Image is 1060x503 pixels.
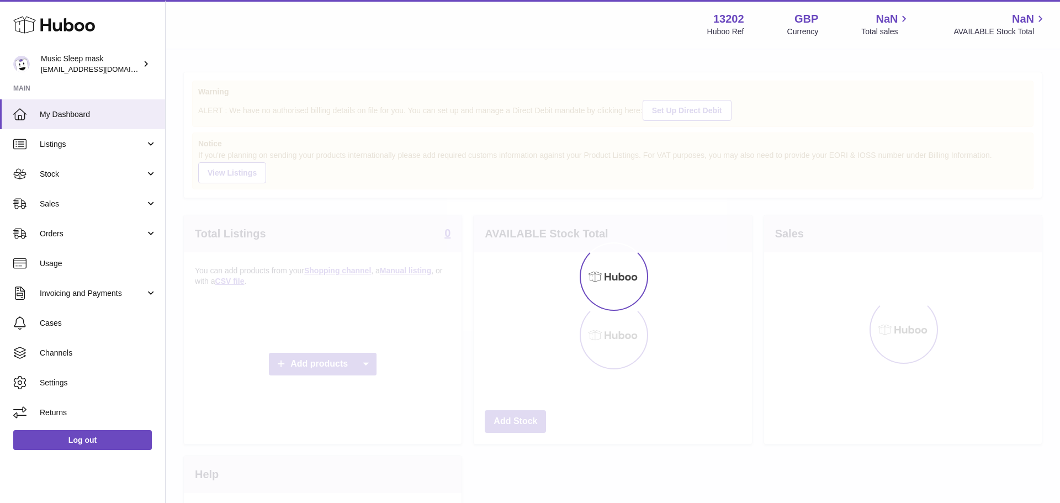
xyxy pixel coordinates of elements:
[953,27,1047,37] span: AVAILABLE Stock Total
[40,288,145,299] span: Invoicing and Payments
[40,318,157,329] span: Cases
[40,169,145,179] span: Stock
[40,258,157,269] span: Usage
[861,27,910,37] span: Total sales
[861,12,910,37] a: NaN Total sales
[953,12,1047,37] a: NaN AVAILABLE Stock Total
[40,348,157,358] span: Channels
[40,229,145,239] span: Orders
[40,378,157,388] span: Settings
[40,199,145,209] span: Sales
[1012,12,1034,27] span: NaN
[13,56,30,72] img: internalAdmin-13202@internal.huboo.com
[713,12,744,27] strong: 13202
[40,407,157,418] span: Returns
[876,12,898,27] span: NaN
[40,139,145,150] span: Listings
[707,27,744,37] div: Huboo Ref
[41,65,162,73] span: [EMAIL_ADDRESS][DOMAIN_NAME]
[794,12,818,27] strong: GBP
[787,27,819,37] div: Currency
[40,109,157,120] span: My Dashboard
[13,430,152,450] a: Log out
[41,54,140,75] div: Music Sleep mask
